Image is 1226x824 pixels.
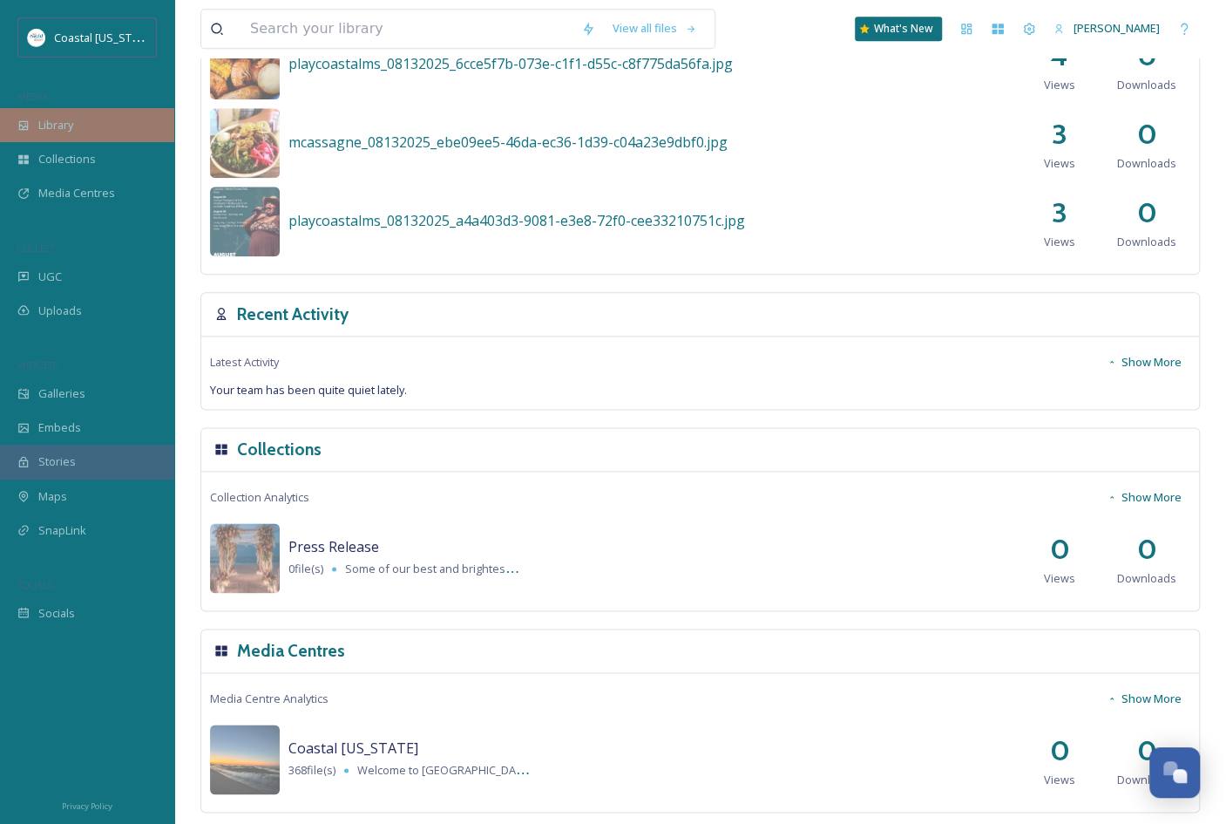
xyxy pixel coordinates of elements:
h2: 0 [1137,113,1157,155]
span: Views [1044,77,1075,93]
img: c835f85c-91e7-419d-a047-01acc36073fe.jpg [210,725,280,794]
button: Show More [1098,682,1190,716]
span: Coastal [US_STATE] [54,29,154,45]
span: MEDIA [17,90,48,103]
a: What's New [855,17,942,41]
img: 8a39cd0b-d632-4d26-9864-c76157b0a409.jpg [210,187,280,256]
h2: 3 [1052,192,1067,234]
span: Downloads [1117,77,1176,93]
h2: 0 [1050,528,1070,570]
span: Downloads [1117,155,1176,172]
span: Collections [38,151,96,167]
span: Stories [38,453,76,470]
span: 368 file(s) [288,762,335,779]
h2: 0 [1137,730,1157,772]
span: Latest Activity [210,354,279,371]
button: Open Chat [1149,747,1200,798]
a: [PERSON_NAME] [1045,11,1168,45]
span: UGC [38,269,62,285]
span: Media Centres [38,185,115,201]
span: WIDGETS [17,358,58,371]
span: Privacy Policy [62,800,112,812]
span: Press Release [288,537,379,556]
h3: Recent Activity [237,302,349,327]
span: Your team has been quite quiet lately. [210,382,407,398]
span: SnapLink [38,522,86,539]
h2: 0 [1137,528,1157,570]
span: Media Centre Analytics [210,691,329,707]
input: Search your library [241,10,572,48]
span: Welcome to [GEOGRAPHIC_DATA][US_STATE] . Here are some of our best images and videos. [357,761,842,778]
span: Downloads [1117,234,1176,250]
button: Show More [1098,480,1190,514]
span: Coastal [US_STATE] [288,739,418,758]
span: Maps [38,488,67,505]
span: COLLECT [17,242,55,255]
h3: Media Centres [237,638,345,664]
h2: 0 [1137,192,1157,234]
span: 0 file(s) [288,561,323,577]
button: Show More [1098,345,1190,379]
h2: 0 [1050,730,1070,772]
span: SOCIALS [17,578,52,591]
span: Downloads [1117,772,1176,788]
span: Views [1044,155,1075,172]
span: Uploads [38,303,82,319]
a: View all files [604,11,706,45]
span: Collection Analytics [210,489,309,506]
span: Socials [38,605,75,622]
span: Downloads [1117,570,1176,587]
span: mcassagne_08132025_ebe09ee5-46da-ec36-1d39-c04a23e9dbf0.jpg [288,133,728,152]
img: e2a4ed6f-d6e7-4646-ac69-8024b42c4d7b.jpg [210,523,280,593]
img: download%20%281%29.jpeg [28,29,45,46]
span: playcoastalms_08132025_6cce5f7b-073e-c1f1-d55c-c8f775da56fa.jpg [288,54,733,73]
img: ca2f21df-a9e8-420d-9519-51bfe80be762.jpg [210,30,280,99]
span: Views [1044,570,1075,587]
span: playcoastalms_08132025_a4a403d3-9081-e3e8-72f0-cee33210751c.jpg [288,211,745,230]
span: Galleries [38,385,85,402]
span: Library [38,117,73,133]
span: Some of our best and brightest images from the team at [GEOGRAPHIC_DATA][US_STATE] [345,560,810,576]
h3: Collections [237,437,322,462]
span: Views [1044,234,1075,250]
h2: 3 [1052,113,1067,155]
a: Privacy Policy [62,794,112,815]
span: [PERSON_NAME] [1074,20,1160,36]
img: 697c6ff3-df4a-4832-a778-e98176e7d953.jpg [210,108,280,178]
span: Embeds [38,419,81,436]
span: Views [1044,772,1075,788]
